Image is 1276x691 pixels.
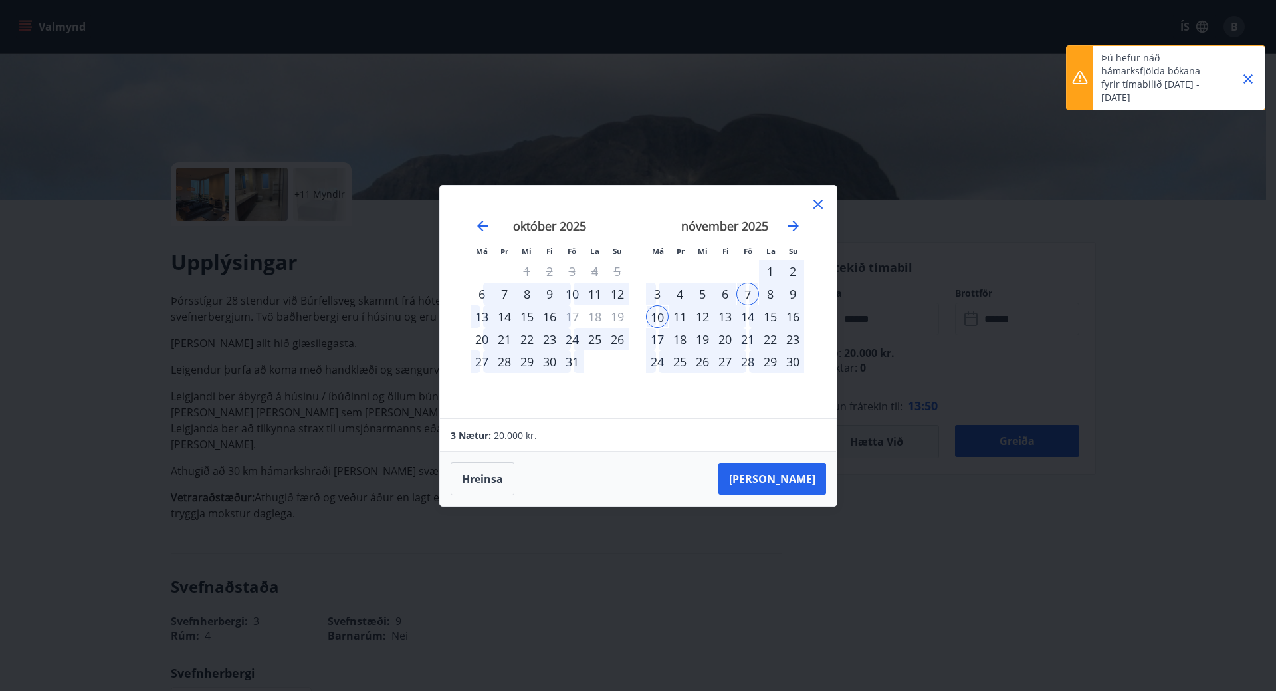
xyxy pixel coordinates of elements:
small: Má [652,246,664,256]
td: Choose þriðjudagur, 21. október 2025 as your check-in date. It’s available. [493,328,516,350]
div: 28 [493,350,516,373]
div: 3 [646,283,669,305]
div: 26 [606,328,629,350]
td: Not available. fimmtudagur, 2. október 2025 [538,260,561,283]
td: Selected. laugardagur, 8. nóvember 2025 [759,283,782,305]
div: 15 [516,305,538,328]
div: Move backward to switch to the previous month. [475,218,490,234]
div: 8 [759,283,782,305]
div: Calendar [456,202,821,402]
td: Choose sunnudagur, 30. nóvember 2025 as your check-in date. It’s available. [782,350,804,373]
div: 5 [691,283,714,305]
small: Fö [744,246,752,256]
span: 3 Nætur: [451,429,491,442]
td: Choose föstudagur, 17. október 2025 as your check-in date. It’s available. [561,305,584,328]
td: Not available. föstudagur, 3. október 2025 [561,260,584,283]
div: 29 [516,350,538,373]
div: 21 [736,328,759,350]
div: 27 [714,350,736,373]
td: Choose miðvikudagur, 12. nóvember 2025 as your check-in date. It’s available. [691,305,714,328]
td: Choose fimmtudagur, 30. október 2025 as your check-in date. It’s available. [538,350,561,373]
td: Choose fimmtudagur, 9. október 2025 as your check-in date. It’s available. [538,283,561,305]
td: Not available. laugardagur, 4. október 2025 [584,260,606,283]
div: Aðeins útritun í boði [561,305,584,328]
td: Choose miðvikudagur, 5. nóvember 2025 as your check-in date. It’s available. [691,283,714,305]
td: Choose mánudagur, 20. október 2025 as your check-in date. It’s available. [471,328,493,350]
div: 9 [782,283,804,305]
small: Mi [522,246,532,256]
td: Choose þriðjudagur, 11. nóvember 2025 as your check-in date. It’s available. [669,305,691,328]
div: 17 [646,328,669,350]
p: Þú hefur náð hámarksfjölda bókana fyrir tímabilið [DATE] - [DATE] [1101,51,1218,104]
div: 22 [516,328,538,350]
button: Close [1237,68,1259,90]
div: 23 [782,328,804,350]
small: Má [476,246,488,256]
div: 14 [736,305,759,328]
td: Choose þriðjudagur, 28. október 2025 as your check-in date. It’s available. [493,350,516,373]
div: 10 [561,283,584,305]
div: 28 [736,350,759,373]
div: 14 [493,305,516,328]
strong: október 2025 [513,218,586,234]
div: 25 [584,328,606,350]
td: Choose laugardagur, 29. nóvember 2025 as your check-in date. It’s available. [759,350,782,373]
td: Not available. miðvikudagur, 1. október 2025 [516,260,538,283]
small: La [590,246,599,256]
td: Choose föstudagur, 28. nóvember 2025 as your check-in date. It’s available. [736,350,759,373]
td: Choose fimmtudagur, 13. nóvember 2025 as your check-in date. It’s available. [714,305,736,328]
td: Choose þriðjudagur, 18. nóvember 2025 as your check-in date. It’s available. [669,328,691,350]
div: 24 [646,350,669,373]
div: 10 [646,305,669,328]
td: Choose þriðjudagur, 4. nóvember 2025 as your check-in date. It’s available. [669,283,691,305]
td: Not available. sunnudagur, 19. október 2025 [606,305,629,328]
div: 21 [493,328,516,350]
td: Choose mánudagur, 6. október 2025 as your check-in date. It’s available. [471,283,493,305]
div: 16 [538,305,561,328]
div: 26 [691,350,714,373]
td: Choose sunnudagur, 16. nóvember 2025 as your check-in date. It’s available. [782,305,804,328]
small: Fi [546,246,553,256]
div: 23 [538,328,561,350]
div: 1 [759,260,782,283]
div: 22 [759,328,782,350]
div: 16 [782,305,804,328]
td: Choose laugardagur, 25. október 2025 as your check-in date. It’s available. [584,328,606,350]
div: 30 [538,350,561,373]
div: 13 [714,305,736,328]
td: Choose föstudagur, 14. nóvember 2025 as your check-in date. It’s available. [736,305,759,328]
div: 12 [606,283,629,305]
div: 7 [493,283,516,305]
div: 11 [584,283,606,305]
span: 20.000 kr. [494,429,537,442]
td: Choose miðvikudagur, 29. október 2025 as your check-in date. It’s available. [516,350,538,373]
td: Choose þriðjudagur, 7. október 2025 as your check-in date. It’s available. [493,283,516,305]
small: La [766,246,776,256]
td: Choose sunnudagur, 2. nóvember 2025 as your check-in date. It’s available. [782,260,804,283]
strong: nóvember 2025 [681,218,768,234]
small: Su [613,246,622,256]
td: Choose föstudagur, 21. nóvember 2025 as your check-in date. It’s available. [736,328,759,350]
td: Choose þriðjudagur, 25. nóvember 2025 as your check-in date. It’s available. [669,350,691,373]
td: Choose miðvikudagur, 26. nóvember 2025 as your check-in date. It’s available. [691,350,714,373]
td: Choose föstudagur, 31. október 2025 as your check-in date. It’s available. [561,350,584,373]
td: Not available. laugardagur, 18. október 2025 [584,305,606,328]
td: Choose miðvikudagur, 8. október 2025 as your check-in date. It’s available. [516,283,538,305]
td: Choose sunnudagur, 12. október 2025 as your check-in date. It’s available. [606,283,629,305]
div: 7 [736,283,759,305]
small: Fö [568,246,576,256]
div: 20 [714,328,736,350]
td: Choose mánudagur, 24. nóvember 2025 as your check-in date. It’s available. [646,350,669,373]
div: 30 [782,350,804,373]
td: Choose mánudagur, 17. nóvember 2025 as your check-in date. It’s available. [646,328,669,350]
small: Su [789,246,798,256]
div: 2 [782,260,804,283]
div: Aðeins innritun í boði [471,283,493,305]
small: Þr [500,246,508,256]
td: Choose mánudagur, 13. október 2025 as your check-in date. It’s available. [471,305,493,328]
div: 18 [669,328,691,350]
div: 13 [471,305,493,328]
td: Selected as start date. föstudagur, 7. nóvember 2025 [736,283,759,305]
div: 31 [561,350,584,373]
td: Selected as end date. mánudagur, 10. nóvember 2025 [646,305,669,328]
